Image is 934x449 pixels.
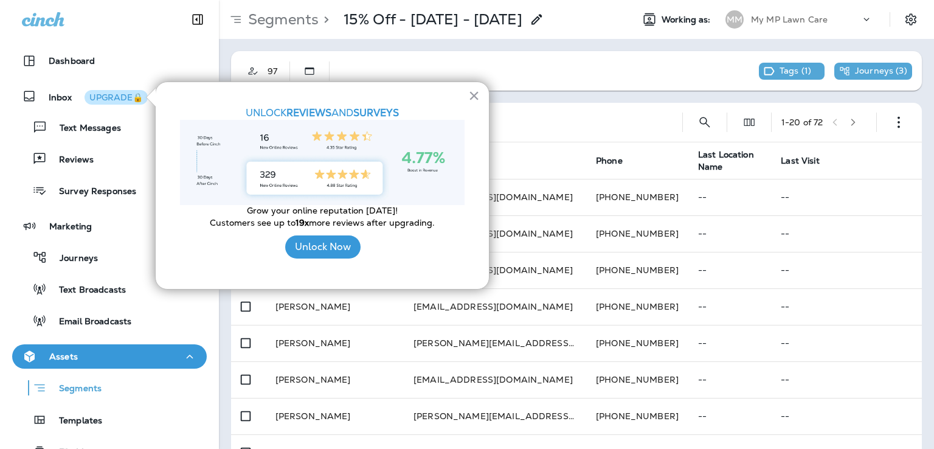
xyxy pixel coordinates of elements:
[698,338,761,348] p: --
[468,86,480,105] button: Close
[698,192,761,202] p: --
[781,302,912,312] p: --
[781,192,912,202] p: --
[89,93,143,102] div: UPGRADE🔒
[586,179,688,215] td: [PHONE_NUMBER]
[751,15,828,24] p: My MP Lawn Care
[309,217,435,228] span: more reviews after upgrading.
[331,106,353,119] span: AND
[265,66,289,76] div: 97
[47,383,102,395] p: Segments
[586,252,688,288] td: [PHONE_NUMBER]
[698,375,761,385] p: --
[297,59,322,83] button: Static
[404,215,586,252] td: [EMAIL_ADDRESS][DOMAIN_NAME]
[404,325,586,361] td: [PERSON_NAME][EMAIL_ADDRESS][DOMAIN_NAME]
[243,10,319,29] p: Segments
[344,10,522,29] p: 15% Off - [DATE] - [DATE]
[693,110,717,134] button: Search Segments
[781,375,912,385] p: --
[404,361,586,398] td: [EMAIL_ADDRESS][DOMAIN_NAME]
[404,288,586,325] td: [EMAIL_ADDRESS][DOMAIN_NAME]
[404,179,586,215] td: [EMAIL_ADDRESS][DOMAIN_NAME]
[49,352,78,361] p: Assets
[241,59,265,83] button: Customer Only
[781,155,819,166] span: Last Visit
[286,106,331,119] strong: REVIEWS
[781,229,912,238] p: --
[296,217,309,228] strong: 19x
[319,10,329,29] p: >
[725,10,744,29] div: MM
[900,9,922,30] button: Settings
[47,123,121,134] p: Text Messages
[353,106,399,119] strong: SURVEYS
[781,411,912,421] p: --
[404,398,586,434] td: [PERSON_NAME][EMAIL_ADDRESS][PERSON_NAME][DOMAIN_NAME]
[586,361,688,398] td: [PHONE_NUMBER]
[586,288,688,325] td: [PHONE_NUMBER]
[49,56,95,66] p: Dashboard
[266,325,404,361] td: [PERSON_NAME]
[586,398,688,434] td: [PHONE_NUMBER]
[781,265,912,275] p: --
[698,265,761,275] p: --
[698,229,761,238] p: --
[586,325,688,361] td: [PHONE_NUMBER]
[181,7,215,32] button: Collapse Sidebar
[737,110,761,134] button: Edit Fields
[266,288,404,325] td: [PERSON_NAME]
[180,205,465,217] p: Grow your online reputation [DATE]!
[285,235,361,259] button: Unlock Now
[47,253,98,265] p: Journeys
[47,155,94,166] p: Reviews
[47,186,136,198] p: Survey Responses
[698,411,761,421] p: --
[266,361,404,398] td: [PERSON_NAME]
[586,215,688,252] td: [PHONE_NUMBER]
[662,15,713,25] span: Working as:
[780,66,811,77] p: Tags ( 1 )
[47,316,131,328] p: Email Broadcasts
[246,106,286,119] span: UNLOCK
[698,149,754,172] span: Last Location Name
[210,217,296,228] span: Customers see up to
[344,10,522,29] div: 15% Off - Oct 1 - 15, 2023
[47,416,102,427] p: Templates
[49,221,92,231] p: Marketing
[47,285,126,296] p: Text Broadcasts
[855,66,907,77] p: Journeys ( 3 )
[781,338,912,348] p: --
[266,398,404,434] td: [PERSON_NAME]
[404,252,586,288] td: [EMAIL_ADDRESS][DOMAIN_NAME]
[698,302,761,312] p: --
[596,155,623,166] span: Phone
[49,90,148,103] p: Inbox
[781,117,823,127] div: 1 - 20 of 72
